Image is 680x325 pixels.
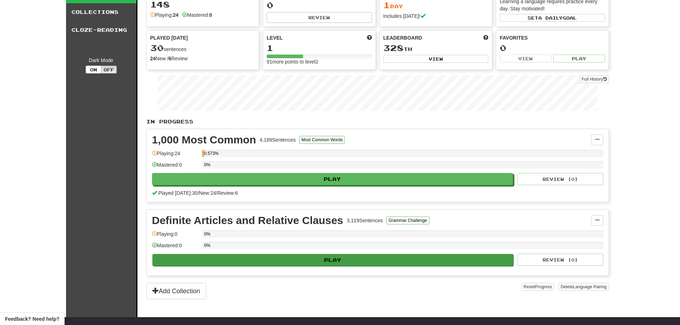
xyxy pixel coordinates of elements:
[146,283,206,299] button: Add Collection
[347,217,383,224] div: 3,119 Sentences
[579,75,609,83] a: Full History
[152,242,198,254] div: Mastered: 0
[500,44,605,52] div: 0
[66,3,136,21] a: Collections
[66,21,136,39] a: Cloze-Reading
[152,161,198,173] div: Mastered: 0
[146,118,609,125] p: In Progress
[260,136,296,143] div: 4,189 Sentences
[383,12,489,20] div: Includes [DATE]!
[209,12,212,18] strong: 0
[150,34,188,41] span: Played [DATE]
[500,14,605,22] button: Seta dailygoal
[182,11,212,19] div: Mastered:
[150,44,256,53] div: sentences
[86,66,101,73] button: On
[168,56,171,61] strong: 6
[367,34,372,41] span: Score more points to level up
[267,34,283,41] span: Level
[483,34,488,41] span: This week in points, UTC
[101,66,117,73] button: Off
[522,283,554,291] button: ResetProgress
[158,190,197,196] span: Played [DATE]: 30
[559,283,609,291] button: DeleteLanguage Pairing
[150,56,156,61] strong: 24
[198,190,199,196] span: /
[518,173,603,185] button: Review (0)
[553,55,605,62] button: Play
[152,150,198,162] div: Playing: 24
[152,230,198,242] div: Playing: 0
[152,215,343,226] div: Definite Articles and Relative Clauses
[150,43,164,53] span: 30
[5,315,59,323] span: Open feedback widget
[383,43,404,53] span: 328
[152,173,513,185] button: Play
[267,58,372,65] div: 91 more points to level 2
[383,44,489,53] div: th
[299,136,345,144] button: Most Common Words
[199,190,216,196] span: New: 24
[217,190,238,196] span: Review: 6
[573,284,606,289] span: Language Pairing
[518,254,603,266] button: Review (0)
[500,55,551,62] button: View
[535,284,552,289] span: Progress
[150,55,256,62] div: New / Review
[383,55,489,63] button: View
[383,34,422,41] span: Leaderboard
[150,11,178,19] div: Playing:
[267,44,372,52] div: 1
[267,1,372,10] div: 0
[152,134,256,145] div: 1,000 Most Common
[71,57,131,64] div: Dark Mode
[386,217,429,224] button: Grammar Challenge
[383,1,489,10] div: Day
[500,34,605,41] div: Favorites
[173,12,178,18] strong: 24
[152,254,514,266] button: Play
[216,190,217,196] span: /
[267,12,372,23] button: Review
[538,15,563,20] span: a daily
